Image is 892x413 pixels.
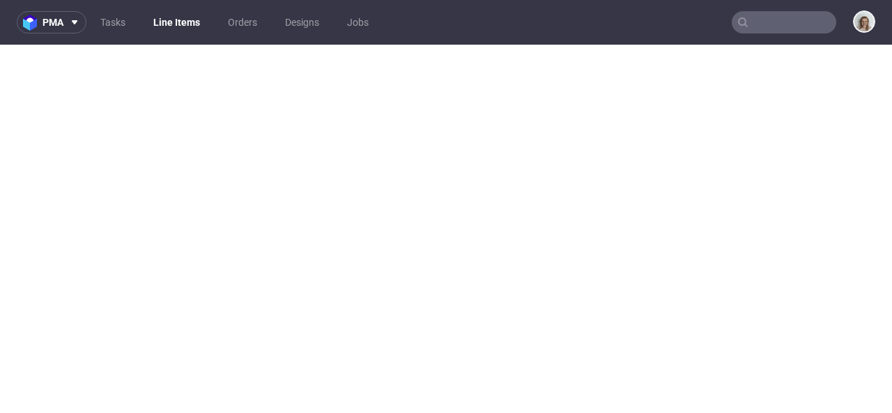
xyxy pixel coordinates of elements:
img: logo [23,15,43,31]
a: Tasks [92,11,134,33]
a: Designs [277,11,328,33]
span: pma [43,17,63,27]
button: pma [17,11,86,33]
img: Monika Poźniak [854,12,874,31]
a: Jobs [339,11,377,33]
a: Orders [220,11,266,33]
a: Line Items [145,11,208,33]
